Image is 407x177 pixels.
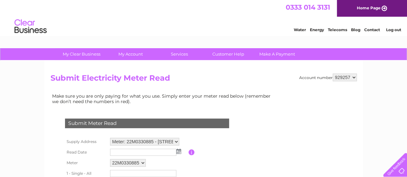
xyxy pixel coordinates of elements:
[202,48,255,60] a: Customer Help
[189,149,195,155] input: Information
[386,27,401,32] a: Log out
[51,92,276,105] td: Make sure you are only paying for what you use. Simply enter your meter read below (remember we d...
[63,147,108,157] th: Read Date
[251,48,304,60] a: Make A Payment
[63,157,108,168] th: Meter
[294,27,306,32] a: Water
[351,27,360,32] a: Blog
[14,17,47,36] img: logo.png
[310,27,324,32] a: Energy
[63,136,108,147] th: Supply Address
[52,4,356,31] div: Clear Business is a trading name of Verastar Limited (registered in [GEOGRAPHIC_DATA] No. 3667643...
[65,119,229,128] div: Submit Meter Read
[328,27,347,32] a: Telecoms
[286,3,330,11] a: 0333 014 3131
[55,48,108,60] a: My Clear Business
[364,27,380,32] a: Contact
[299,74,357,81] div: Account number
[104,48,157,60] a: My Account
[153,48,206,60] a: Services
[51,74,357,86] h2: Submit Electricity Meter Read
[176,149,181,154] img: ...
